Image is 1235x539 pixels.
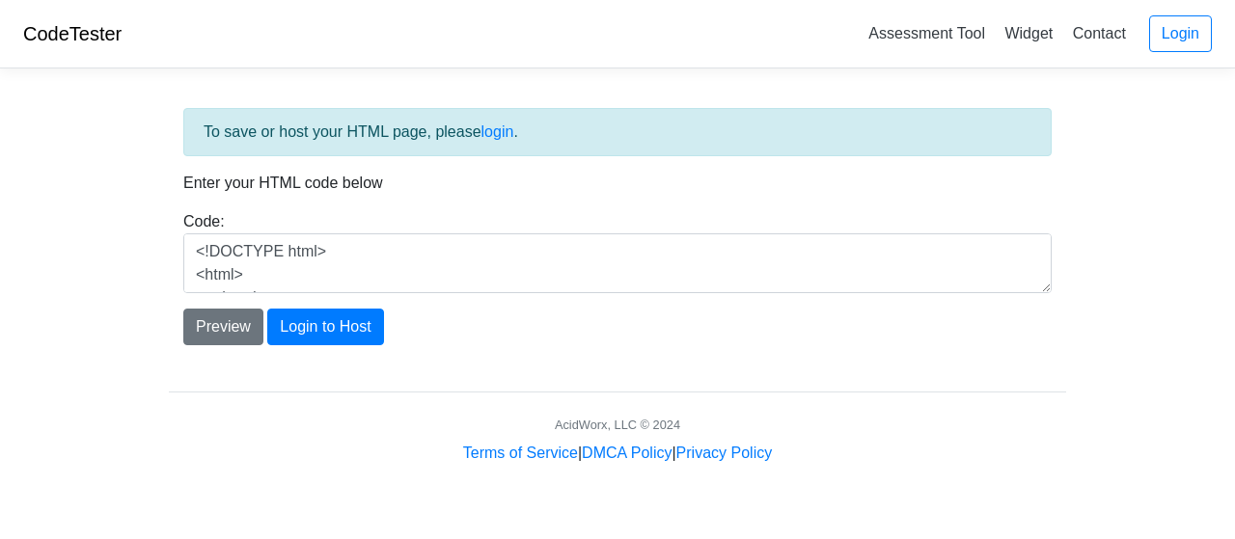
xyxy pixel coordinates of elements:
[463,442,772,465] div: | |
[1065,17,1134,49] a: Contact
[183,108,1052,156] div: To save or host your HTML page, please .
[1149,15,1212,52] a: Login
[169,210,1066,293] div: Code:
[267,309,383,345] button: Login to Host
[463,445,578,461] a: Terms of Service
[481,123,514,140] a: login
[183,172,1052,195] p: Enter your HTML code below
[676,445,773,461] a: Privacy Policy
[183,233,1052,293] textarea: <!DOCTYPE html> <html> <head> <title>Test</title> </head> <body> <h1>Hello, world!</h1> </body> <...
[997,17,1060,49] a: Widget
[183,309,263,345] button: Preview
[582,445,672,461] a: DMCA Policy
[23,23,122,44] a: CodeTester
[861,17,993,49] a: Assessment Tool
[555,416,680,434] div: AcidWorx, LLC © 2024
